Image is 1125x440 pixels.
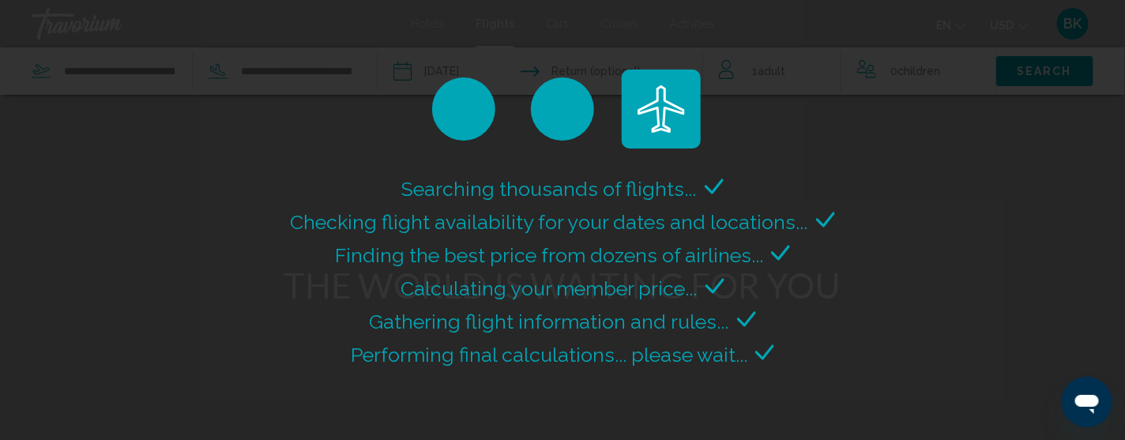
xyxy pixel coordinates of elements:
span: Checking flight availability for your dates and locations... [291,210,808,234]
span: Performing final calculations... please wait... [351,343,747,367]
span: Searching thousands of flights... [402,177,697,201]
span: Calculating your member price... [401,276,698,300]
iframe: Button to launch messaging window [1062,377,1112,427]
span: Finding the best price from dozens of airlines... [335,243,763,267]
span: Gathering flight information and rules... [370,310,729,333]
